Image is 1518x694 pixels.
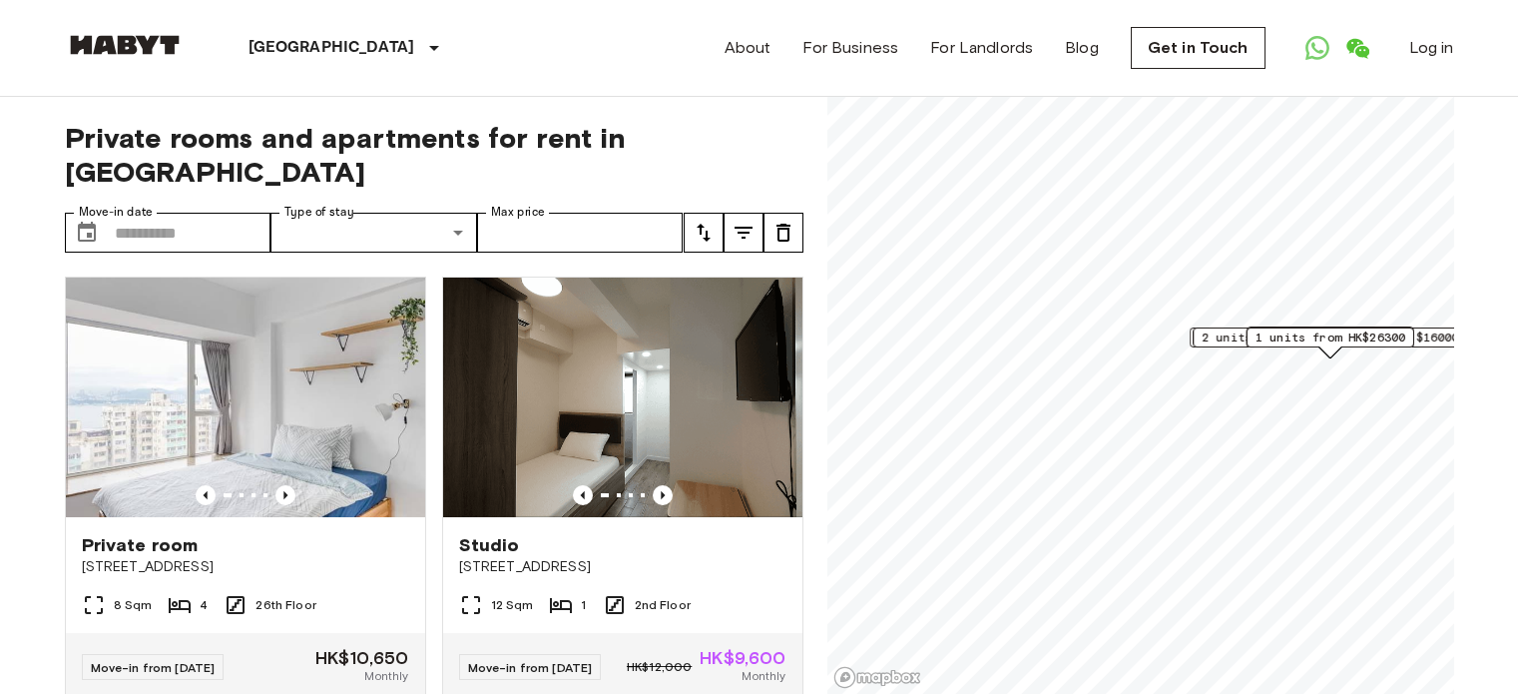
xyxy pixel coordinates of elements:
[79,204,153,221] label: Move-in date
[364,667,408,685] span: Monthly
[82,557,409,577] span: [STREET_ADDRESS]
[1409,36,1454,60] a: Log in
[724,213,763,253] button: tune
[684,213,724,253] button: tune
[1246,328,1413,358] div: Map marker
[627,658,692,676] span: HK$12,000
[91,660,216,675] span: Move-in from [DATE]
[573,485,593,505] button: Previous image
[1202,329,1458,347] span: 2 units from [GEOGRAPHIC_DATA]$16000
[82,533,199,557] span: Private room
[930,36,1033,60] a: For Landlords
[1255,329,1404,347] span: 1 units from HK$26300
[1065,36,1099,60] a: Blog
[65,121,803,189] span: Private rooms and apartments for rent in [GEOGRAPHIC_DATA]
[459,533,520,557] span: Studio
[742,667,785,685] span: Monthly
[67,213,107,253] button: Choose date
[255,596,316,614] span: 26th Floor
[700,649,785,667] span: HK$9,600
[1189,328,1471,358] div: Map marker
[802,36,898,60] a: For Business
[581,596,586,614] span: 1
[635,596,691,614] span: 2nd Floor
[491,204,545,221] label: Max price
[114,596,153,614] span: 8 Sqm
[468,660,593,675] span: Move-in from [DATE]
[459,557,786,577] span: [STREET_ADDRESS]
[65,35,185,55] img: Habyt
[66,278,425,517] img: Marketing picture of unit HK-01-028-001-02
[275,485,295,505] button: Previous image
[1297,28,1337,68] a: Open WhatsApp
[1337,28,1377,68] a: Open WeChat
[249,36,415,60] p: [GEOGRAPHIC_DATA]
[763,213,803,253] button: tune
[196,485,216,505] button: Previous image
[1193,328,1467,358] div: Map marker
[491,596,534,614] span: 12 Sqm
[315,649,408,667] span: HK$10,650
[833,666,921,689] a: Mapbox logo
[200,596,208,614] span: 4
[1246,327,1413,357] div: Map marker
[1131,27,1265,69] a: Get in Touch
[725,36,771,60] a: About
[653,485,673,505] button: Previous image
[443,278,802,517] img: Marketing picture of unit HK_01-067-001-01
[284,204,354,221] label: Type of stay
